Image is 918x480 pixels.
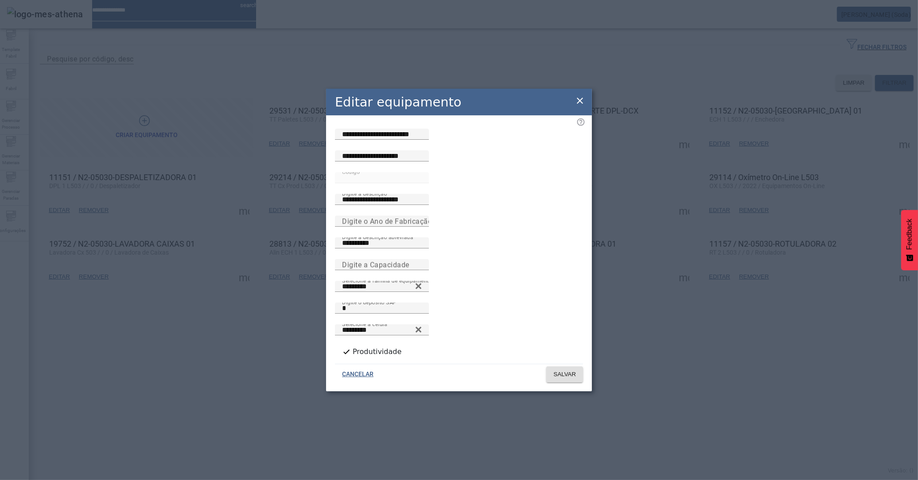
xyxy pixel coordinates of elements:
span: Feedback [906,219,914,250]
h2: Editar equipamento [335,93,462,112]
label: Produtividade [351,346,401,357]
mat-label: Digite a descrição [342,191,387,197]
mat-label: Código [342,169,360,175]
mat-label: Selecione a célula [342,321,387,327]
button: Feedback - Mostrar pesquisa [901,210,918,270]
input: Number [342,281,422,292]
input: Number [342,325,422,335]
mat-label: Selecione a família de equipamento [342,278,432,284]
mat-label: Digite a Capacidade [342,260,409,269]
mat-label: Digite o depósito SAP [342,299,397,306]
span: CANCELAR [342,370,373,379]
button: CANCELAR [335,366,381,382]
mat-label: Digite o Ano de Fabricação [342,217,432,225]
span: SALVAR [553,370,576,379]
mat-label: Digite a descrição abreviada [342,234,413,240]
button: SALVAR [546,366,583,382]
